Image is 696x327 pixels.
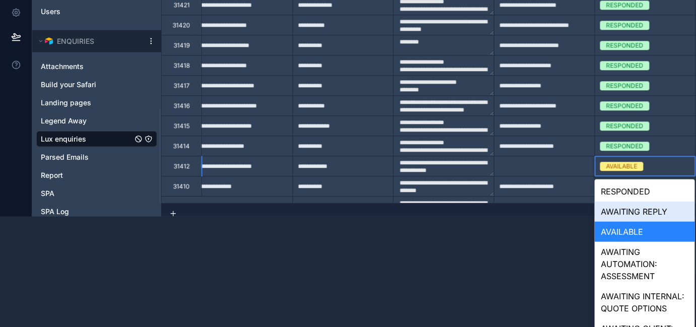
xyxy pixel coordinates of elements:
div: 31420 [173,21,190,29]
div: Lux enquiries [36,131,157,147]
a: SPA Log [41,207,132,217]
span: Lux enquiries [41,134,86,144]
a: Landing pages [41,98,132,108]
div: 31418 [174,61,190,70]
a: Build your Safari [41,80,132,90]
div: AWAITING AUTOMATION: ASSESSMENT [595,242,695,286]
div: Users [36,4,157,20]
div: 31421 [174,1,190,9]
div: AVAILABLE [606,162,638,171]
div: RESPONDED [595,181,695,202]
a: Parsed Emails [41,152,132,162]
div: 31410 [173,182,190,190]
div: RESPONDED [606,101,644,110]
a: Attachments [41,61,132,72]
div: RESPONDED [606,142,644,151]
div: Parsed Emails [36,149,157,165]
div: RESPONDED [606,21,644,30]
div: RESPONDED [606,81,644,90]
span: Attachments [41,61,84,72]
div: Attachments [36,58,157,75]
a: Lux enquiries [41,134,132,144]
span: Report [41,170,63,180]
div: Build your Safari [36,77,157,93]
div: RESPONDED [606,41,644,50]
div: AWAITING INTERNAL: QUOTE OPTIONS [595,286,695,318]
a: Users [41,7,132,17]
div: 31416 [174,102,190,110]
span: Legend Away [41,116,87,126]
div: 31412 [174,162,190,170]
a: Legend Away [41,116,132,126]
img: Airtable Logo [45,37,53,45]
button: Airtable LogoENQUIRIES [36,34,143,48]
div: AVAILABLE [595,222,695,242]
div: 31417 [174,82,190,90]
div: Landing pages [36,95,157,111]
div: AWAITING REPLY [595,202,695,222]
span: ENQUIRIES [57,36,94,46]
span: SPA [41,188,54,199]
div: 31415 [174,122,190,130]
span: Users [41,7,60,17]
span: SPA Log [41,207,69,217]
div: 31414 [173,142,190,150]
div: RESPONDED [606,121,644,130]
div: RESPONDED [606,1,644,10]
span: Build your Safari [41,80,96,90]
div: Report [36,167,157,183]
div: SPA [36,185,157,202]
div: Legend Away [36,113,157,129]
a: Report [41,170,132,180]
div: RESPONDED [606,61,644,70]
div: 31419 [174,41,190,49]
a: SPA [41,188,132,199]
span: Landing pages [41,98,91,108]
div: 31409 [173,203,190,211]
div: SPA Log [36,204,157,220]
span: Parsed Emails [41,152,89,162]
